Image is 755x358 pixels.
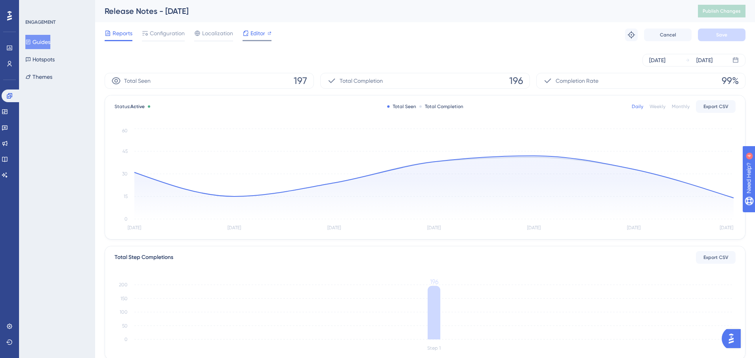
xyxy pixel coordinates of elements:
[120,296,128,301] tspan: 150
[698,29,745,41] button: Save
[340,76,383,86] span: Total Completion
[122,149,128,154] tspan: 45
[556,76,598,86] span: Completion Rate
[716,32,727,38] span: Save
[696,251,736,264] button: Export CSV
[387,103,416,110] div: Total Seen
[672,103,690,110] div: Monthly
[122,323,128,329] tspan: 50
[124,76,151,86] span: Total Seen
[19,2,50,11] span: Need Help?
[632,103,643,110] div: Daily
[722,327,745,350] iframe: UserGuiding AI Assistant Launcher
[698,5,745,17] button: Publish Changes
[227,225,241,230] tspan: [DATE]
[327,225,341,230] tspan: [DATE]
[427,225,441,230] tspan: [DATE]
[124,216,128,222] tspan: 0
[527,225,541,230] tspan: [DATE]
[124,194,128,199] tspan: 15
[660,32,676,38] span: Cancel
[722,74,739,87] span: 99%
[25,70,52,84] button: Themes
[128,225,141,230] tspan: [DATE]
[419,103,463,110] div: Total Completion
[25,35,50,49] button: Guides
[25,52,55,67] button: Hotspots
[122,128,128,133] tspan: 60
[644,29,692,41] button: Cancel
[696,100,736,113] button: Export CSV
[720,225,733,230] tspan: [DATE]
[294,74,307,87] span: 197
[113,29,132,38] span: Reports
[703,254,728,261] span: Export CSV
[55,4,57,10] div: 4
[627,225,640,230] tspan: [DATE]
[650,103,665,110] div: Weekly
[115,103,145,110] span: Status:
[202,29,233,38] span: Localization
[130,104,145,109] span: Active
[649,55,665,65] div: [DATE]
[250,29,265,38] span: Editor
[124,337,128,342] tspan: 0
[427,345,441,351] tspan: Step 1
[430,278,438,286] tspan: 196
[696,55,713,65] div: [DATE]
[119,282,128,288] tspan: 200
[25,19,55,25] div: ENGAGEMENT
[703,103,728,110] span: Export CSV
[122,171,128,177] tspan: 30
[115,253,173,262] div: Total Step Completions
[703,8,741,14] span: Publish Changes
[105,6,678,17] div: Release Notes - [DATE]
[509,74,523,87] span: 196
[150,29,185,38] span: Configuration
[120,309,128,315] tspan: 100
